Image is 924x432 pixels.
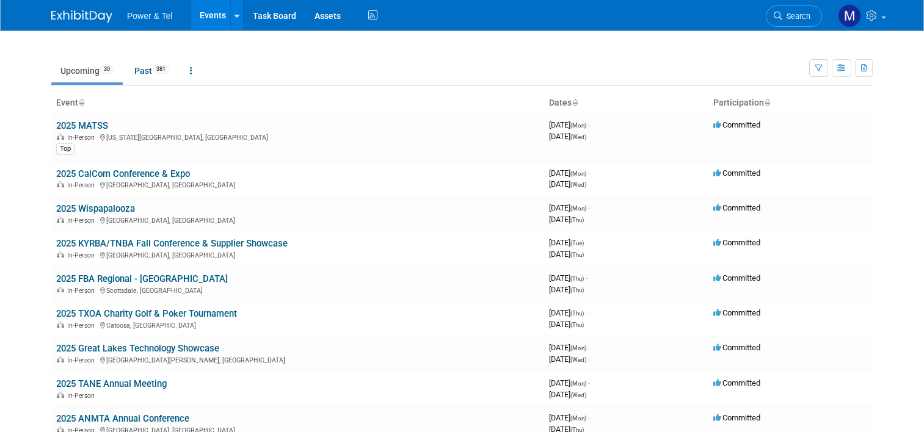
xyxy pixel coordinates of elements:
span: [DATE] [549,215,584,224]
span: (Mon) [570,415,586,422]
img: In-Person Event [57,251,64,257]
a: Sort by Participation Type [764,98,770,107]
img: In-Person Event [57,287,64,293]
span: (Tue) [570,240,584,247]
img: Michael Mackeben [838,4,861,27]
a: 2025 Great Lakes Technology Showcase [56,343,219,354]
span: In-Person [67,287,98,295]
a: 2025 ANMTA Annual Conference [56,413,189,424]
span: [DATE] [549,168,590,178]
span: [DATE] [549,132,586,141]
div: [GEOGRAPHIC_DATA], [GEOGRAPHIC_DATA] [56,250,539,259]
span: (Mon) [570,122,586,129]
span: In-Person [67,134,98,142]
a: Sort by Event Name [78,98,84,107]
span: 30 [100,65,114,74]
span: Committed [713,273,760,283]
span: In-Person [67,392,98,400]
span: Committed [713,168,760,178]
span: [DATE] [549,378,590,387]
span: [DATE] [549,179,586,189]
span: (Wed) [570,134,586,140]
span: Committed [713,120,760,129]
img: In-Person Event [57,356,64,362]
img: In-Person Event [57,392,64,398]
img: ExhibitDay [51,10,112,23]
span: (Mon) [570,345,586,351]
a: 2025 KYRBA/TNBA Fall Conference & Supplier Showcase [56,238,288,249]
span: [DATE] [549,413,590,422]
span: (Mon) [570,205,586,212]
a: Past381 [125,59,178,82]
span: In-Person [67,181,98,189]
a: 2025 TANE Annual Meeting [56,378,167,389]
span: [DATE] [549,273,588,283]
span: - [588,203,590,212]
div: Scottsdale, [GEOGRAPHIC_DATA] [56,285,539,295]
span: - [588,343,590,352]
span: Committed [713,343,760,352]
span: - [586,238,588,247]
span: In-Person [67,217,98,225]
th: Dates [544,93,708,113]
span: (Wed) [570,392,586,398]
span: Committed [713,413,760,422]
div: [GEOGRAPHIC_DATA], [GEOGRAPHIC_DATA] [56,179,539,189]
span: 381 [153,65,169,74]
a: Sort by Start Date [572,98,578,107]
span: [DATE] [549,308,588,317]
span: In-Person [67,322,98,329]
span: [DATE] [549,390,586,399]
span: (Mon) [570,170,586,177]
span: Power & Tel [127,11,172,21]
div: Catoosa, [GEOGRAPHIC_DATA] [56,320,539,329]
span: [DATE] [549,355,586,364]
span: [DATE] [549,120,590,129]
img: In-Person Event [57,322,64,328]
div: [GEOGRAPHIC_DATA], [GEOGRAPHIC_DATA] [56,215,539,225]
div: Top [56,143,75,154]
a: 2025 FBA Regional - [GEOGRAPHIC_DATA] [56,273,228,284]
a: Upcoming30 [51,59,123,82]
div: [US_STATE][GEOGRAPHIC_DATA], [GEOGRAPHIC_DATA] [56,132,539,142]
a: 2025 Wispapalooza [56,203,135,214]
div: [GEOGRAPHIC_DATA][PERSON_NAME], [GEOGRAPHIC_DATA] [56,355,539,364]
span: - [586,308,588,317]
img: In-Person Event [57,134,64,140]
span: (Thu) [570,287,584,293]
span: - [588,168,590,178]
img: In-Person Event [57,181,64,187]
span: (Wed) [570,181,586,188]
span: - [588,378,590,387]
span: (Thu) [570,322,584,328]
img: In-Person Event [57,217,64,223]
span: - [588,413,590,422]
span: Committed [713,308,760,317]
span: [DATE] [549,285,584,294]
span: (Mon) [570,380,586,387]
a: 2025 MATSS [56,120,108,131]
span: Committed [713,203,760,212]
span: [DATE] [549,238,588,247]
span: (Thu) [570,217,584,223]
span: [DATE] [549,320,584,329]
span: Committed [713,238,760,247]
th: Event [51,93,544,113]
span: In-Person [67,356,98,364]
span: [DATE] [549,250,584,259]
a: 2025 CalCom Conference & Expo [56,168,190,179]
a: Search [766,5,822,27]
span: (Thu) [570,251,584,258]
span: (Thu) [570,275,584,282]
span: - [586,273,588,283]
span: Committed [713,378,760,387]
a: 2025 TXOA Charity Golf & Poker Tournament [56,308,237,319]
span: Search [782,12,810,21]
span: - [588,120,590,129]
span: In-Person [67,251,98,259]
span: (Wed) [570,356,586,363]
span: [DATE] [549,343,590,352]
span: (Thu) [570,310,584,317]
span: [DATE] [549,203,590,212]
th: Participation [708,93,873,113]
